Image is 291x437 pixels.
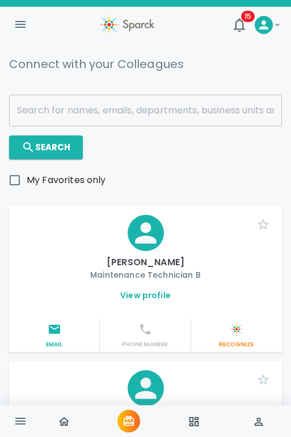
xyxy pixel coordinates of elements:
img: Sparck logo [99,15,154,35]
button: Search [9,135,83,159]
button: Sparck logo whiteRecognize [191,319,282,352]
span: My Favorites only [27,173,106,187]
p: [PERSON_NAME] [18,256,273,269]
a: View profile [120,290,171,301]
button: Email [9,319,100,352]
p: Recognize [196,341,277,349]
p: Maintenance Technician B [18,269,273,281]
a: Sparck logo [99,15,154,39]
button: 15 [229,14,250,36]
p: Email [14,341,95,349]
img: Sparck logo white [230,323,243,336]
h5: Connect with your Colleagues [9,57,184,72]
span: 15 [241,11,255,22]
input: Search for names, emails, departments, business units and so on... [9,95,282,126]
